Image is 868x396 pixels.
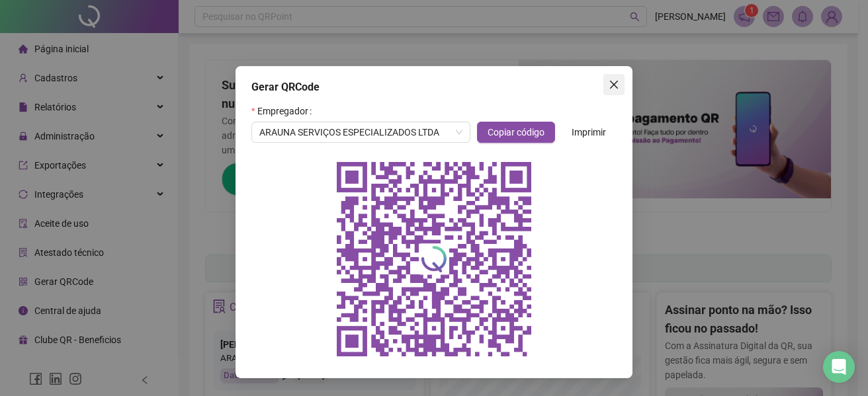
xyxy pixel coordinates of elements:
button: Close [603,74,625,95]
img: qrcode do empregador [328,153,540,365]
div: Open Intercom Messenger [823,351,855,383]
span: Copiar código [488,125,544,139]
span: close [609,79,619,90]
label: Empregador [251,100,317,122]
span: Imprimir [572,125,606,139]
button: Imprimir [561,122,617,143]
div: Gerar QRCode [251,79,617,95]
span: ARAUNA SERVIÇOS ESPECIALIZADOS LTDA [259,122,462,142]
button: Copiar código [477,122,555,143]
